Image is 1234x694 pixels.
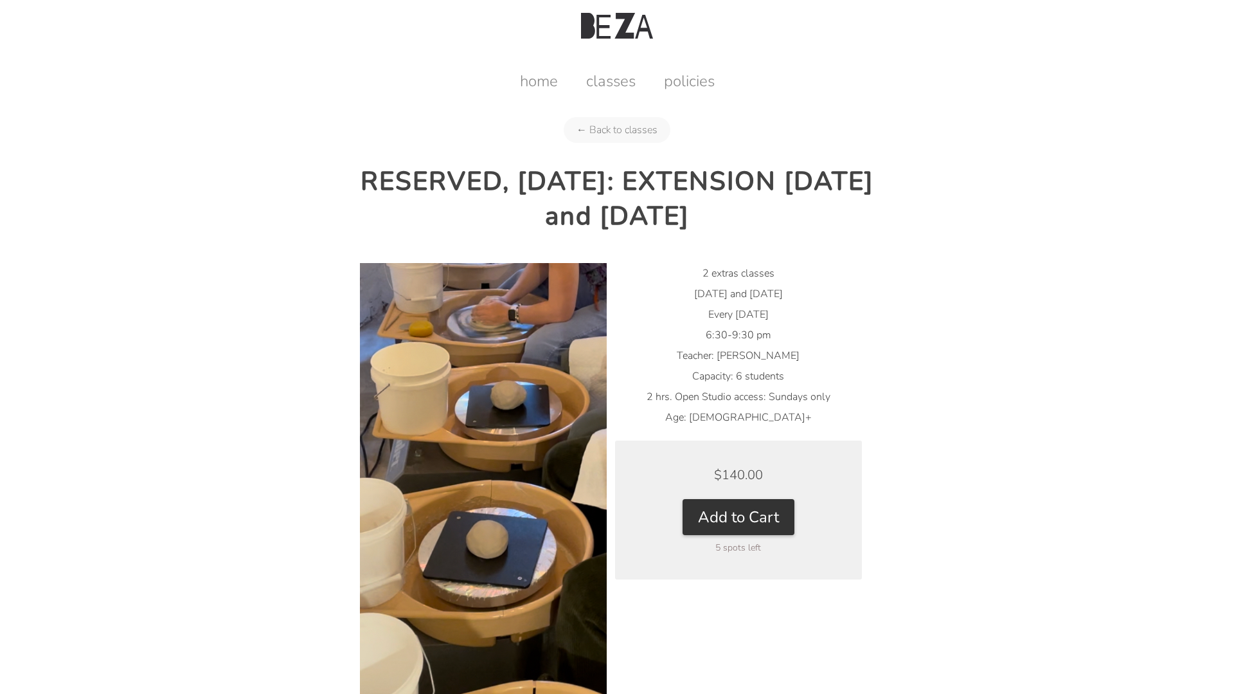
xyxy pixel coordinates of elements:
li: Every [DATE] [615,304,862,325]
a: RESERVED, TUESDAY: EXTENSION August 19 and 26 product photo [360,523,607,537]
li: 2 hrs. Open Studio access: Sundays only [615,387,862,407]
li: Teacher: [PERSON_NAME] [615,345,862,366]
li: 2 extras classes [615,263,862,284]
img: Beza Studio Logo [581,13,653,39]
li: [DATE] and [DATE] [615,284,862,304]
a: policies [651,71,728,91]
li: 6:30-9:30 pm [615,325,862,345]
h2: RESERVED, [DATE]: EXTENSION [DATE] and [DATE] [360,164,874,233]
div: 5 spots left [641,542,836,554]
div: $140.00 [641,466,836,484]
a: classes [573,71,648,91]
a: ← Back to classes [564,117,670,143]
li: Age: [DEMOGRAPHIC_DATA]+ [615,407,862,428]
button: Add to Cart [683,499,794,535]
a: home [507,71,571,91]
li: Capacity: 6 students [615,366,862,387]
